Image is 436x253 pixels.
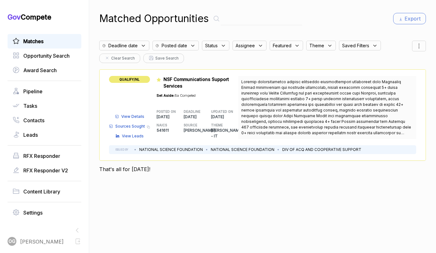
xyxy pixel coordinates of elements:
[8,13,81,21] h1: Compete
[109,124,145,129] a: Sources Sought
[163,77,229,89] span: NSF Communications Support Services
[157,93,175,98] span: Set Aside:
[23,88,43,95] span: Pipeline
[122,133,144,139] span: View Leads
[13,188,76,195] a: Content Library
[109,76,150,83] span: QUALIFY/NL
[23,52,70,60] span: Opportunity Search
[157,128,184,133] p: 541611
[241,79,412,152] span: Loremip dolorsitametco adipisc elitseddo eiusmodtempori utlaboreet dolo Magnaaliq Enimad minimven...
[23,37,43,45] span: Matches
[13,209,76,216] a: Settings
[99,11,209,26] h1: Matched Opportunities
[175,93,196,98] span: 8a Competed
[393,13,426,24] button: Export
[162,42,187,49] span: Posted date
[23,66,57,74] span: Award Search
[8,13,21,21] span: Gov
[273,42,291,49] span: Featured
[111,55,135,61] span: Clear Search
[211,114,238,120] p: [DATE]
[282,147,361,152] li: DIV OF ACQ AND COOPERATIVE SUPPORT
[236,42,255,49] span: Assignee
[99,54,140,63] button: Clear Search
[23,152,60,160] span: RFX Responder
[211,128,238,139] p: [PERSON_NAME] - IT
[139,147,203,152] li: NATIONAL SCIENCE FOUNDATION
[205,42,218,49] span: Status
[13,102,76,110] a: Tasks
[108,42,138,49] span: Deadline date
[184,128,211,133] p: [PERSON_NAME]
[13,37,76,45] a: Matches
[157,123,174,128] h5: NAICS
[184,123,201,128] h5: SOURCE
[23,117,44,124] span: Contacts
[13,131,76,139] a: Leads
[143,54,184,63] button: Save Search
[157,109,174,114] h5: POSTED ON
[184,114,211,120] p: [DATE]
[211,147,274,152] li: NATIONAL SCIENCE FOUNDATION
[23,209,43,216] span: Settings
[23,102,37,110] span: Tasks
[20,238,64,245] span: [PERSON_NAME]
[13,117,76,124] a: Contacts
[342,42,369,49] span: Saved Filters
[23,188,60,195] span: Content Library
[9,238,15,245] span: OG
[184,109,201,114] h5: DEADLINE
[13,167,76,174] a: RFX Responder V2
[211,123,228,128] h5: THEME
[13,66,76,74] a: Award Search
[23,131,38,139] span: Leads
[23,167,68,174] span: RFX Responder V2
[115,148,128,152] h5: ISSUED BY
[309,42,324,49] span: Theme
[13,52,76,60] a: Opportunity Search
[211,109,228,114] h5: UPDATED ON
[99,165,426,173] p: That's all for [DATE]!
[121,114,144,119] span: View Details
[155,55,179,61] span: Save Search
[13,152,76,160] a: RFX Responder
[13,88,76,95] a: Pipeline
[157,114,184,120] p: [DATE]
[115,124,145,129] span: Sources Sought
